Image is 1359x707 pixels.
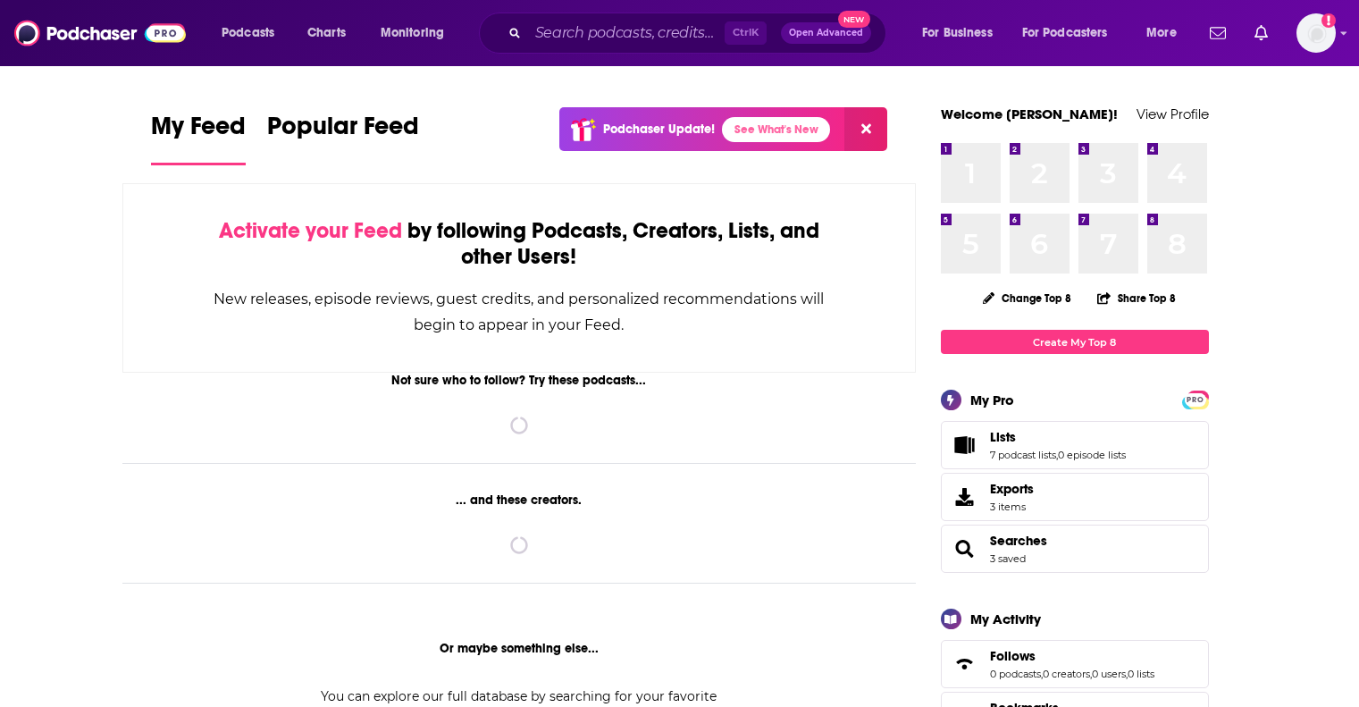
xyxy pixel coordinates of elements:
button: open menu [910,19,1015,47]
button: Share Top 8 [1096,281,1177,316]
span: Open Advanced [789,29,863,38]
a: Welcome [PERSON_NAME]! [941,105,1118,122]
img: User Profile [1296,13,1336,53]
span: PRO [1185,393,1206,407]
div: Not sure who to follow? Try these podcasts... [122,373,917,388]
a: Show notifications dropdown [1203,18,1233,48]
span: , [1090,668,1092,680]
span: 3 items [990,501,1034,513]
div: Search podcasts, credits, & more... [496,13,903,54]
button: Change Top 8 [972,287,1083,309]
span: Follows [990,648,1036,664]
svg: Add a profile image [1321,13,1336,28]
span: New [838,11,870,28]
a: Searches [947,536,983,561]
span: Monitoring [381,21,444,46]
input: Search podcasts, credits, & more... [528,19,725,47]
span: Lists [990,429,1016,445]
a: Exports [941,473,1209,521]
span: My Feed [151,111,246,152]
div: New releases, episode reviews, guest credits, and personalized recommendations will begin to appe... [213,286,826,338]
span: Charts [307,21,346,46]
span: For Podcasters [1022,21,1108,46]
span: Searches [941,525,1209,573]
a: My Feed [151,111,246,165]
a: 0 users [1092,668,1126,680]
span: Popular Feed [267,111,419,152]
a: Charts [296,19,357,47]
a: Lists [947,433,983,458]
button: open menu [1134,19,1199,47]
span: More [1146,21,1177,46]
a: See What's New [722,117,830,142]
a: 0 lists [1128,668,1154,680]
div: My Activity [970,610,1041,627]
img: Podchaser - Follow, Share and Rate Podcasts [14,16,186,50]
span: Lists [941,421,1209,469]
button: Show profile menu [1296,13,1336,53]
span: Podcasts [222,21,274,46]
span: Logged in as Jlescht [1296,13,1336,53]
a: 0 creators [1043,668,1090,680]
div: My Pro [970,391,1014,408]
span: Exports [990,481,1034,497]
a: Searches [990,533,1047,549]
a: 0 episode lists [1058,449,1126,461]
a: View Profile [1137,105,1209,122]
span: Exports [947,484,983,509]
a: Create My Top 8 [941,330,1209,354]
a: PRO [1185,392,1206,406]
span: Activate your Feed [219,217,402,244]
button: Open AdvancedNew [781,22,871,44]
div: ... and these creators. [122,492,917,508]
button: open menu [1011,19,1134,47]
span: , [1041,668,1043,680]
span: , [1126,668,1128,680]
div: by following Podcasts, Creators, Lists, and other Users! [213,218,826,270]
span: Follows [941,640,1209,688]
a: Show notifications dropdown [1247,18,1275,48]
a: 7 podcast lists [990,449,1056,461]
a: 3 saved [990,552,1026,565]
p: Podchaser Update! [603,122,715,137]
a: Follows [947,652,983,677]
a: Follows [990,648,1154,664]
button: open menu [368,19,467,47]
a: Lists [990,429,1126,445]
a: 0 podcasts [990,668,1041,680]
span: For Business [922,21,993,46]
span: , [1056,449,1058,461]
button: open menu [209,19,298,47]
div: Or maybe something else... [122,641,917,656]
span: Ctrl K [725,21,767,45]
a: Popular Feed [267,111,419,165]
